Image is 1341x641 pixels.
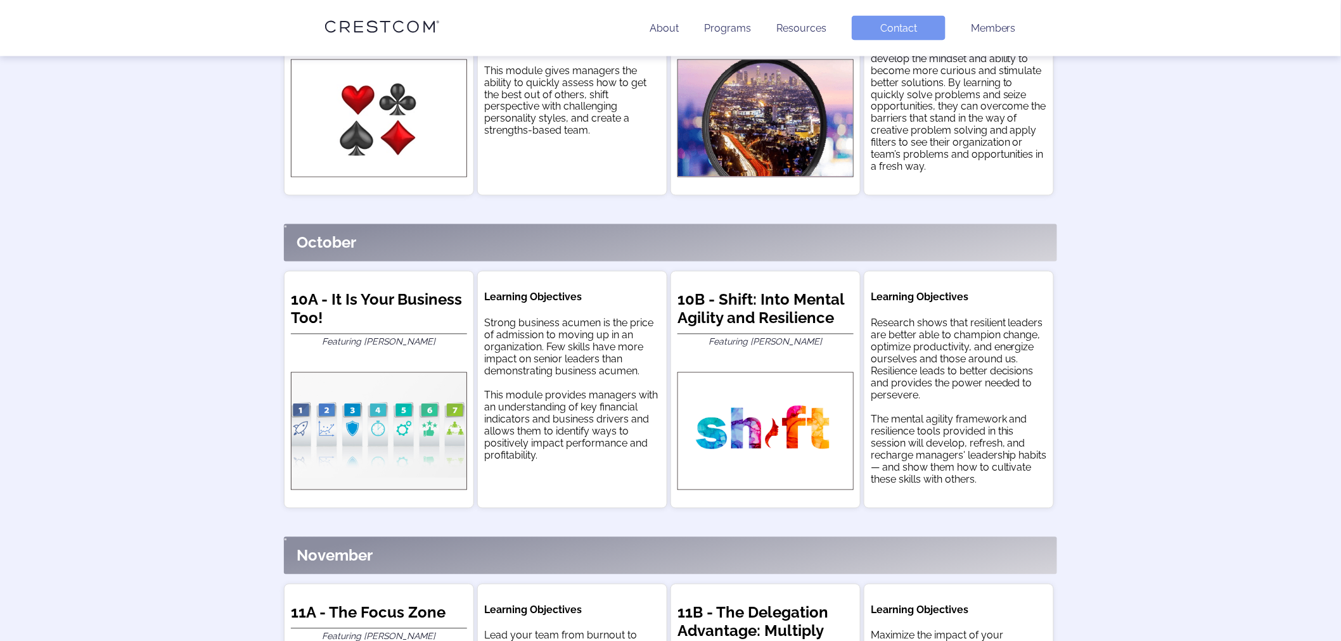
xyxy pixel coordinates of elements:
[291,291,467,334] h2: 10A - It Is Your Business Too!
[704,22,751,34] a: Programs
[484,291,660,303] h4: Learning Objectives
[291,604,467,629] h2: 11A - The Focus Zone
[323,337,436,347] em: Featuring [PERSON_NAME]
[709,337,823,347] em: Featuring [PERSON_NAME]
[677,60,854,177] img: 09B - Stimulate Creative Perspectives
[284,537,1057,574] div: "
[871,291,1047,303] h4: Learning Objectives
[297,547,373,565] h2: November
[677,291,854,334] h2: 10B - Shift: Into Mental Agility and Resilience
[871,604,1047,616] h4: Learning Objectives
[650,22,679,34] a: About
[484,317,660,462] div: Strong business acumen is the price of admission to moving up in an organization. Few skills have...
[291,372,467,490] img: 10A - It Is Your Business Too!
[297,234,356,252] h2: October
[677,372,854,490] img: 10B - Shift: Into Mental Agility and Resilience
[284,224,1057,262] div: "
[484,604,660,616] h4: Learning Objectives
[776,22,826,34] a: Resources
[871,317,1047,486] div: Research shows that resilient leaders are better able to champion change, optimize productivity, ...
[852,16,946,41] a: Contact
[291,60,467,177] img: 09A - Managing Personality Styles With Adaptive Leadership
[971,22,1016,34] a: Members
